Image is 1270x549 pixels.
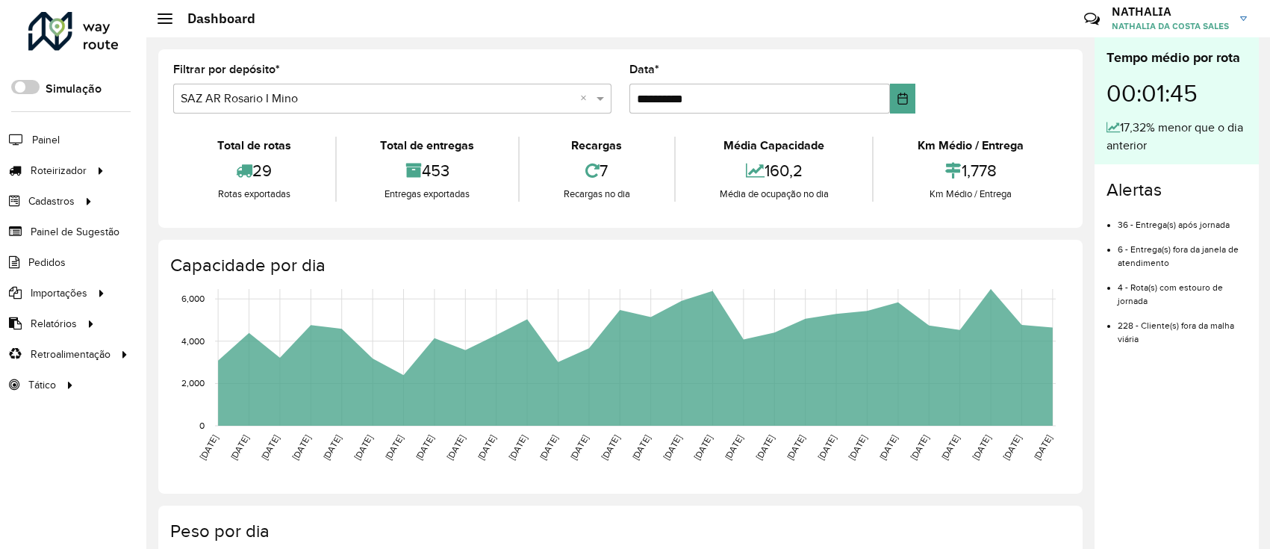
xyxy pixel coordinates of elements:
div: 453 [340,155,515,187]
div: Entregas exportadas [340,187,515,202]
li: 228 - Cliente(s) fora da malha viária [1118,308,1247,346]
span: Retroalimentação [31,347,110,362]
text: 6,000 [181,294,205,303]
li: 36 - Entrega(s) após jornada [1118,207,1247,232]
text: [DATE] [785,433,806,462]
text: [DATE] [909,433,930,462]
div: 29 [177,155,331,187]
text: [DATE] [290,433,312,462]
div: 00:01:45 [1106,68,1247,119]
text: [DATE] [692,433,714,462]
div: 17,32% menor que o dia anterior [1106,119,1247,155]
text: [DATE] [352,433,374,462]
text: [DATE] [259,433,281,462]
span: Clear all [580,90,593,108]
span: Painel de Sugestão [31,224,119,240]
div: 160,2 [679,155,869,187]
text: [DATE] [939,433,961,462]
div: Rotas exportadas [177,187,331,202]
a: Contato Rápido [1076,3,1108,35]
label: Data [629,61,659,78]
text: 2,000 [181,379,205,388]
h4: Alertas [1106,179,1247,201]
text: [DATE] [630,433,652,462]
text: [DATE] [321,433,343,462]
span: NATHALIA DA COSTA SALES [1112,19,1229,33]
text: [DATE] [1032,433,1053,462]
li: 4 - Rota(s) com estouro de jornada [1118,270,1247,308]
h2: Dashboard [172,10,255,27]
h4: Peso por dia [170,521,1068,542]
div: Tempo médio por rota [1106,48,1247,68]
text: [DATE] [228,433,250,462]
span: Importações [31,285,87,301]
label: Filtrar por depósito [173,61,280,78]
div: Recargas no dia [523,187,670,202]
text: [DATE] [847,433,868,462]
div: Total de rotas [177,137,331,155]
li: 6 - Entrega(s) fora da janela de atendimento [1118,232,1247,270]
text: [DATE] [383,433,405,462]
label: Simulação [46,80,102,98]
text: 0 [199,421,205,430]
text: [DATE] [476,433,497,462]
text: [DATE] [568,433,590,462]
span: Relatórios [31,316,77,332]
div: Km Médio / Entrega [877,137,1064,155]
div: Recargas [523,137,670,155]
text: [DATE] [600,433,621,462]
text: [DATE] [816,433,838,462]
text: [DATE] [445,433,467,462]
h4: Capacidade por dia [170,255,1068,276]
button: Choose Date [890,84,915,114]
text: [DATE] [507,433,529,462]
text: [DATE] [1001,433,1023,462]
text: [DATE] [971,433,992,462]
span: Roteirizador [31,163,87,179]
span: Painel [32,132,60,148]
text: [DATE] [198,433,220,462]
div: 7 [523,155,670,187]
text: [DATE] [877,433,899,462]
text: [DATE] [754,433,776,462]
div: 1,778 [877,155,1064,187]
h3: NATHALIA [1112,4,1229,19]
text: [DATE] [723,433,744,462]
span: Pedidos [28,255,66,270]
div: Km Médio / Entrega [877,187,1064,202]
text: [DATE] [538,433,559,462]
div: Média de ocupação no dia [679,187,869,202]
text: [DATE] [414,433,435,462]
div: Média Capacidade [679,137,869,155]
span: Cadastros [28,193,75,209]
text: 4,000 [181,336,205,346]
text: [DATE] [662,433,683,462]
div: Total de entregas [340,137,515,155]
span: Tático [28,377,56,393]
